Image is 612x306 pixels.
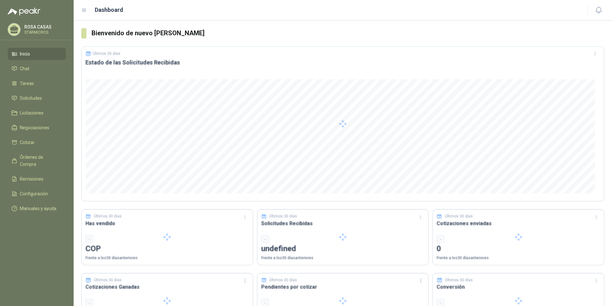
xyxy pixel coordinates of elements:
h3: Bienvenido de nuevo [PERSON_NAME] [92,28,604,38]
a: Solicitudes [8,92,66,104]
p: ROSA CASAS [24,25,64,29]
span: Negociaciones [20,124,49,131]
a: Tareas [8,77,66,89]
span: Cotizar [20,139,35,146]
h1: Dashboard [95,5,123,14]
span: Tareas [20,80,34,87]
a: Chat [8,63,66,75]
span: Chat [20,65,29,72]
a: Licitaciones [8,107,66,119]
a: Negociaciones [8,122,66,134]
span: Remisiones [20,175,44,183]
span: Manuales y ayuda [20,205,56,212]
span: Licitaciones [20,109,44,116]
span: Solicitudes [20,95,42,102]
a: Manuales y ayuda [8,202,66,215]
span: Órdenes de Compra [20,154,60,168]
a: Inicio [8,48,66,60]
a: Órdenes de Compra [8,151,66,170]
a: Configuración [8,188,66,200]
img: Logo peakr [8,8,40,15]
a: Remisiones [8,173,66,185]
p: STARMICROS [24,30,64,34]
span: Inicio [20,50,30,57]
a: Cotizar [8,136,66,149]
span: Configuración [20,190,48,197]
